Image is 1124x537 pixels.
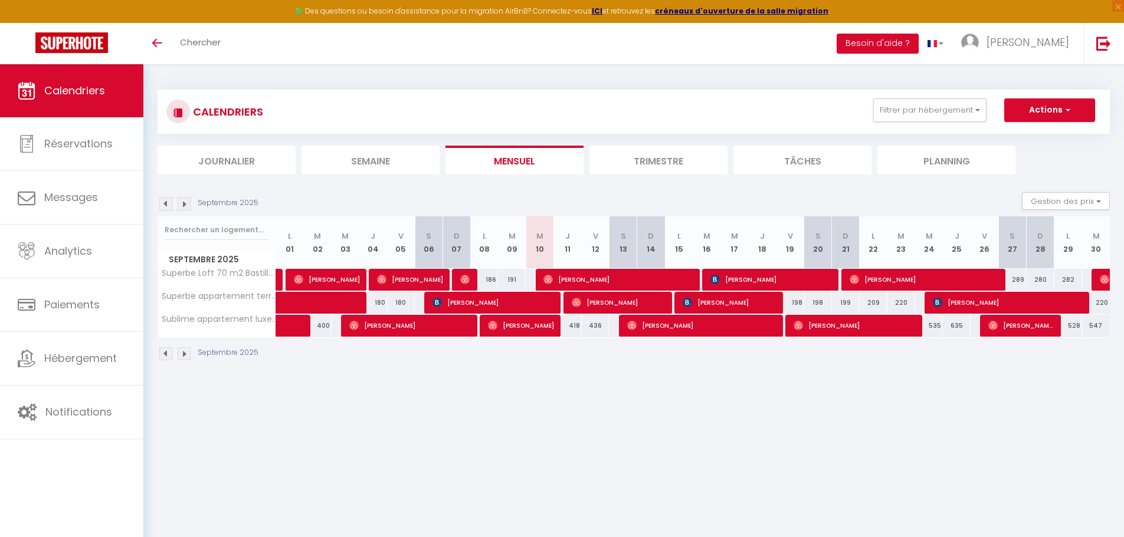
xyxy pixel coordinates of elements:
span: Réservations [44,136,113,151]
abbr: L [288,230,291,242]
abbr: D [454,230,460,242]
th: 23 [887,216,915,269]
abbr: M [536,230,543,242]
span: [PERSON_NAME] [683,291,777,314]
span: Hébergement [44,351,117,365]
a: ICI [592,6,602,16]
input: Rechercher un logement... [165,219,269,241]
abbr: S [621,230,626,242]
th: 16 [693,216,720,269]
abbr: L [871,230,875,242]
abbr: S [426,230,431,242]
th: 03 [332,216,359,269]
span: [PERSON_NAME] [710,268,833,291]
th: 21 [832,216,860,269]
th: 06 [415,216,443,269]
abbr: L [483,230,486,242]
span: Sublime appartement luxe [GEOGRAPHIC_DATA] AC [160,315,278,324]
span: [PERSON_NAME] [627,314,778,337]
abbr: M [703,230,710,242]
th: 18 [748,216,776,269]
th: 11 [554,216,582,269]
span: [PERSON_NAME] [850,268,1001,291]
span: [PERSON_NAME] [349,314,472,337]
span: Chercher [180,36,221,48]
abbr: D [648,230,654,242]
span: [PERSON_NAME] [377,268,443,291]
abbr: J [565,230,570,242]
th: 24 [915,216,943,269]
div: 198 [776,292,804,314]
a: Chercher [171,23,230,64]
li: Semaine [302,146,440,174]
th: 07 [443,216,470,269]
div: 209 [860,292,887,314]
span: [PERSON_NAME] [572,291,666,314]
span: Calendriers [44,83,105,98]
div: 436 [582,315,609,337]
h3: CALENDRIERS [190,98,263,125]
th: 09 [498,216,526,269]
span: Notifications [45,404,112,419]
div: 199 [832,292,860,314]
th: 13 [609,216,637,269]
th: 22 [860,216,887,269]
th: 10 [526,216,553,269]
span: [PERSON_NAME] [432,291,555,314]
abbr: M [342,230,349,242]
li: Trimestre [589,146,728,174]
div: 220 [887,292,915,314]
th: 01 [276,216,304,269]
p: Septembre 2025 [198,197,258,209]
img: Super Booking [35,32,108,53]
th: 02 [304,216,332,269]
abbr: M [731,230,738,242]
abbr: V [788,230,793,242]
a: créneaux d'ouverture de la salle migration [655,6,828,16]
span: Superbe Loft 70 m2 Bastille Marais Luxe [160,269,278,278]
div: 418 [554,315,582,337]
th: 17 [720,216,748,269]
th: 12 [582,216,609,269]
button: Besoin d'aide ? [837,34,919,54]
button: Filtrer par hébergement [873,98,987,122]
abbr: M [314,230,321,242]
div: 180 [387,292,415,314]
div: 191 [498,269,526,291]
li: Tâches [733,146,871,174]
p: Septembre 2025 [198,347,258,358]
th: 15 [665,216,693,269]
div: 198 [804,292,832,314]
span: [PERSON_NAME] [543,268,694,291]
span: Superbe appartement terrasse 75m² [160,292,278,301]
th: 05 [387,216,415,269]
span: Messages [44,190,98,205]
div: 186 [470,269,498,291]
a: ... [PERSON_NAME] [952,23,1084,64]
span: [PERSON_NAME] [294,268,360,291]
span: Analytics [44,243,92,258]
abbr: M [509,230,516,242]
span: [PERSON_NAME] [488,314,554,337]
span: Paiements [44,297,100,312]
span: Septembre 2025 [158,251,276,268]
abbr: S [815,230,821,242]
abbr: J [371,230,375,242]
abbr: M [897,230,905,242]
li: Mensuel [445,146,584,174]
th: 20 [804,216,832,269]
li: Journalier [158,146,296,174]
li: Planning [877,146,1015,174]
abbr: D [843,230,848,242]
abbr: L [677,230,681,242]
abbr: J [760,230,765,242]
span: Ness Drame [460,268,470,291]
th: 14 [637,216,665,269]
th: 04 [359,216,387,269]
th: 08 [470,216,498,269]
abbr: V [398,230,404,242]
abbr: V [593,230,598,242]
button: Ouvrir le widget de chat LiveChat [9,5,45,40]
